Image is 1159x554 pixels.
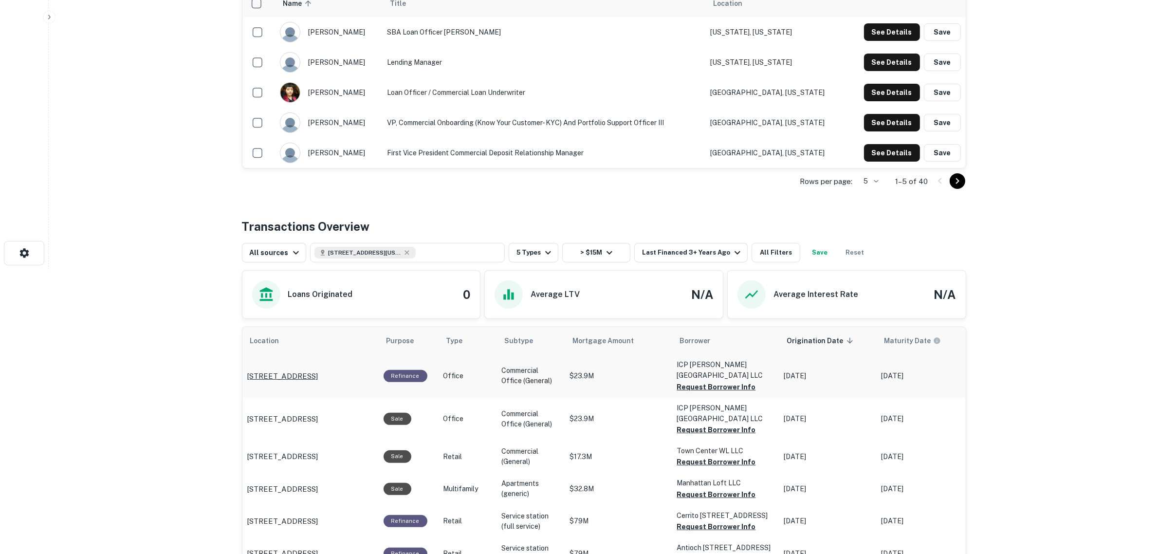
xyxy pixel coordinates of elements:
[386,335,427,347] span: Purpose
[384,515,427,527] div: This loan purpose was for refinancing
[752,243,800,262] button: All Filters
[280,83,300,102] img: 1566609228987
[882,516,969,526] p: [DATE]
[570,452,667,462] p: $17.3M
[804,243,835,262] button: Save your search to get updates of matches that match your search criteria.
[247,483,318,495] p: [STREET_ADDRESS]
[250,247,302,259] div: All sources
[463,286,470,303] h4: 0
[443,452,492,462] p: Retail
[382,77,705,108] td: Loan Officer / Commercial Loan Underwriter
[384,370,427,382] div: This loan purpose was for refinancing
[787,335,856,347] span: Origination Date
[773,289,858,300] h6: Average Interest Rate
[443,371,492,381] p: Office
[884,335,954,346] span: Maturity dates displayed may be estimated. Please contact the lender for the most accurate maturi...
[280,52,377,73] div: [PERSON_NAME]
[443,516,492,526] p: Retail
[800,176,853,187] p: Rows per page:
[247,370,318,382] p: [STREET_ADDRESS]
[562,243,630,262] button: > $15M
[502,479,560,499] p: Apartments (generic)
[924,23,961,41] button: Save
[705,138,846,168] td: [GEOGRAPHIC_DATA], [US_STATE]
[280,112,377,133] div: [PERSON_NAME]
[443,414,492,424] p: Office
[280,143,377,163] div: [PERSON_NAME]
[382,138,705,168] td: First Vice President Commercial Deposit Relationship Manager
[677,489,756,500] button: Request Borrower Info
[280,113,300,132] img: 9c8pery4andzj6ohjkjp54ma2
[280,143,300,163] img: 9c8pery4andzj6ohjkjp54ma2
[384,450,411,462] div: Sale
[882,371,969,381] p: [DATE]
[379,327,439,354] th: Purpose
[779,327,877,354] th: Origination Date
[247,516,374,527] a: [STREET_ADDRESS]
[446,335,463,347] span: Type
[565,327,672,354] th: Mortgage Amount
[705,17,846,47] td: [US_STATE], [US_STATE]
[328,248,401,257] span: [STREET_ADDRESS][US_STATE]
[924,114,961,131] button: Save
[784,371,872,381] p: [DATE]
[502,511,560,532] p: Service station (full service)
[677,381,756,393] button: Request Borrower Info
[573,335,647,347] span: Mortgage Amount
[884,335,941,346] div: Maturity dates displayed may be estimated. Please contact the lender for the most accurate maturi...
[497,327,565,354] th: Subtype
[382,108,705,138] td: VP, Commercial Onboarding (Know Your Customer- KYC) and Portfolio Support Officer III
[864,144,920,162] button: See Details
[280,22,300,42] img: 9c8pery4andzj6ohjkjp54ma2
[250,335,292,347] span: Location
[502,446,560,467] p: Commercial (General)
[570,484,667,494] p: $32.8M
[784,484,872,494] p: [DATE]
[310,243,505,262] button: [STREET_ADDRESS][US_STATE]
[677,424,756,436] button: Request Borrower Info
[677,445,774,456] p: Town Center WL LLC
[384,413,411,425] div: Sale
[634,243,748,262] button: Last Financed 3+ Years Ago
[882,452,969,462] p: [DATE]
[882,484,969,494] p: [DATE]
[247,413,318,425] p: [STREET_ADDRESS]
[242,243,306,262] button: All sources
[242,218,370,235] h4: Transactions Overview
[705,77,846,108] td: [GEOGRAPHIC_DATA], [US_STATE]
[784,452,872,462] p: [DATE]
[1110,476,1159,523] div: Chat Widget
[570,371,667,381] p: $23.9M
[247,451,318,462] p: [STREET_ADDRESS]
[570,516,667,526] p: $79M
[247,483,374,495] a: [STREET_ADDRESS]
[924,54,961,71] button: Save
[280,22,377,42] div: [PERSON_NAME]
[677,542,774,553] p: Antioch [STREET_ADDRESS]
[877,327,974,354] th: Maturity dates displayed may be estimated. Please contact the lender for the most accurate maturi...
[864,23,920,41] button: See Details
[677,456,756,468] button: Request Borrower Info
[705,108,846,138] td: [GEOGRAPHIC_DATA], [US_STATE]
[382,17,705,47] td: SBA Loan Officer [PERSON_NAME]
[839,243,870,262] button: Reset
[864,84,920,101] button: See Details
[677,478,774,488] p: Manhattan Loft LLC
[677,403,774,424] p: ICP [PERSON_NAME][GEOGRAPHIC_DATA] LLC
[924,144,961,162] button: Save
[247,516,318,527] p: [STREET_ADDRESS]
[896,176,928,187] p: 1–5 of 40
[705,47,846,77] td: [US_STATE], [US_STATE]
[677,510,774,521] p: Cerrito [STREET_ADDRESS]
[443,484,492,494] p: Multifamily
[857,174,880,188] div: 5
[247,413,374,425] a: [STREET_ADDRESS]
[950,173,965,189] button: Go to next page
[280,53,300,72] img: 9c8pery4andzj6ohjkjp54ma2
[505,335,534,347] span: Subtype
[382,47,705,77] td: Lending Manager
[677,359,774,381] p: ICP [PERSON_NAME][GEOGRAPHIC_DATA] LLC
[882,414,969,424] p: [DATE]
[642,247,743,259] div: Last Financed 3+ Years Ago
[691,286,713,303] h4: N/A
